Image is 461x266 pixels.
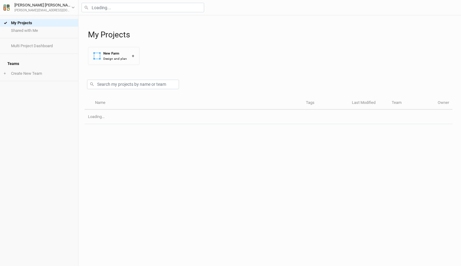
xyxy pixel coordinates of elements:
th: Owner [434,97,452,110]
div: New Farm [103,51,127,56]
input: Loading... [82,3,204,12]
td: Loading... [85,110,452,124]
th: Last Modified [349,97,388,110]
h4: Teams [4,58,74,70]
div: [PERSON_NAME][EMAIL_ADDRESS][DOMAIN_NAME] [14,8,71,13]
th: Team [388,97,434,110]
span: + [4,71,6,76]
th: Tags [303,97,349,110]
div: + [132,53,134,59]
div: Design and plan [103,56,127,61]
button: New FarmDesign and plan+ [88,47,139,65]
input: Search my projects by name or team [87,80,179,89]
th: Name [91,97,302,110]
div: [PERSON_NAME] [PERSON_NAME] [14,2,71,8]
h1: My Projects [88,30,455,40]
button: [PERSON_NAME] [PERSON_NAME][PERSON_NAME][EMAIL_ADDRESS][DOMAIN_NAME] [3,2,75,13]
